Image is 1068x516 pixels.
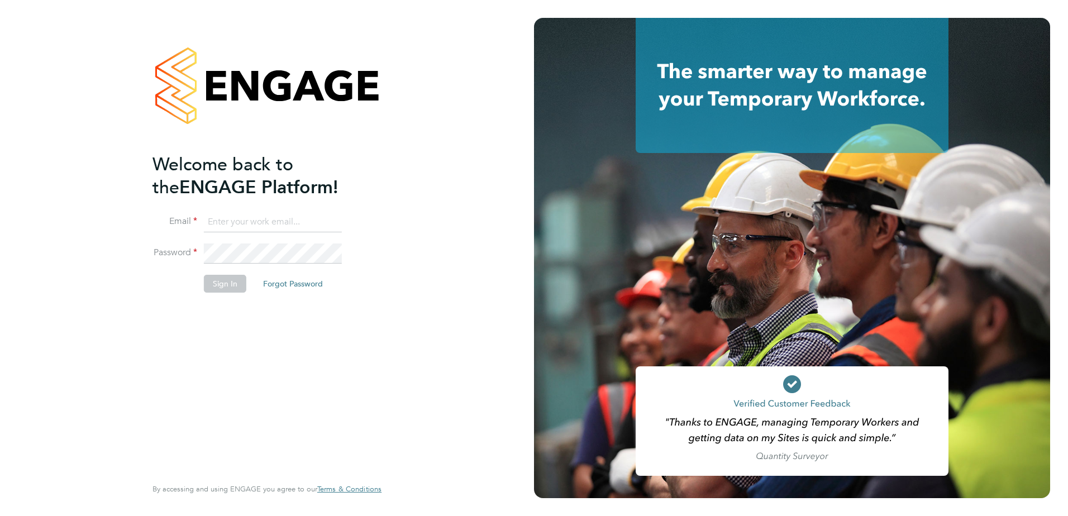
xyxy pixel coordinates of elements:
[152,247,197,259] label: Password
[152,216,197,227] label: Email
[152,154,293,198] span: Welcome back to the
[317,485,382,494] a: Terms & Conditions
[204,275,246,293] button: Sign In
[204,212,342,232] input: Enter your work email...
[254,275,332,293] button: Forgot Password
[317,484,382,494] span: Terms & Conditions
[152,153,370,199] h2: ENGAGE Platform!
[152,484,382,494] span: By accessing and using ENGAGE you agree to our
